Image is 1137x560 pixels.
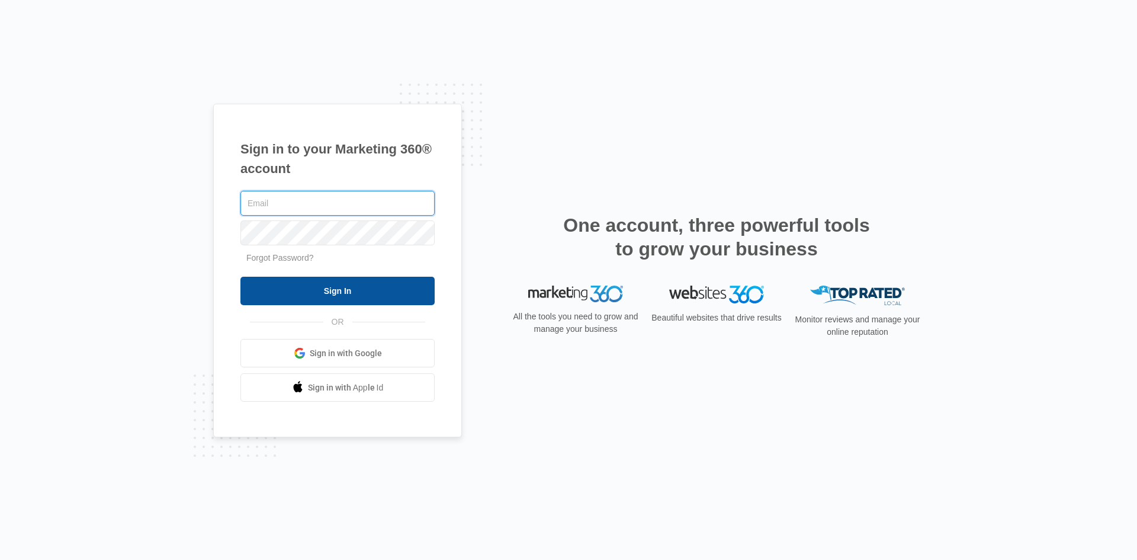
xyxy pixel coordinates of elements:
h2: One account, three powerful tools to grow your business [560,213,873,261]
img: Marketing 360 [528,286,623,302]
input: Email [240,191,435,216]
a: Sign in with Apple Id [240,373,435,402]
span: Sign in with Google [310,347,382,360]
a: Sign in with Google [240,339,435,367]
img: Top Rated Local [810,286,905,305]
p: Monitor reviews and manage your online reputation [791,313,924,338]
a: Forgot Password? [246,253,314,263]
span: OR [323,316,352,328]
p: All the tools you need to grow and manage your business [509,311,642,335]
input: Sign In [240,277,435,305]
p: Beautiful websites that drive results [650,312,783,324]
img: Websites 360 [669,286,764,303]
h1: Sign in to your Marketing 360® account [240,139,435,178]
span: Sign in with Apple Id [308,382,384,394]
